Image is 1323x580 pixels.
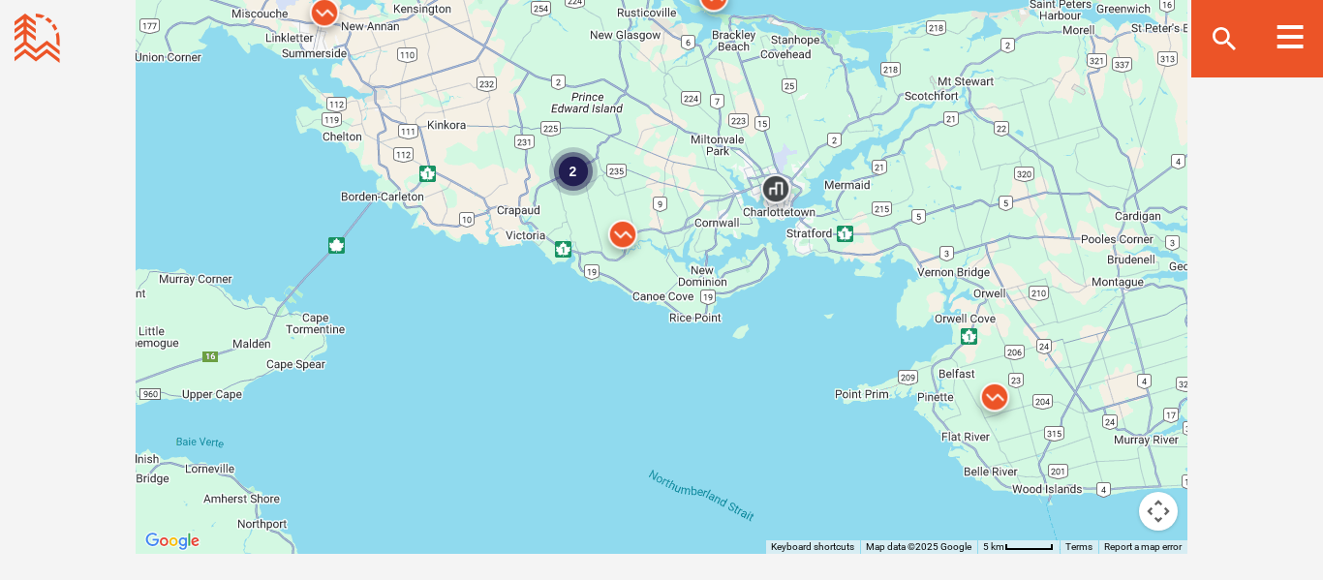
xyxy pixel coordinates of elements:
[549,147,598,196] div: 2
[866,541,971,552] span: Map data ©2025 Google
[771,540,854,554] button: Keyboard shortcuts
[983,541,1004,552] span: 5 km
[140,529,204,554] a: Open this area in Google Maps (opens a new window)
[977,540,1060,554] button: Map scale: 5 km per 47 pixels
[1209,23,1240,54] ion-icon: search
[140,529,204,554] img: Google
[1104,541,1182,552] a: Report a map error
[1139,492,1178,531] button: Map camera controls
[1065,541,1092,552] a: Terms (opens in new tab)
